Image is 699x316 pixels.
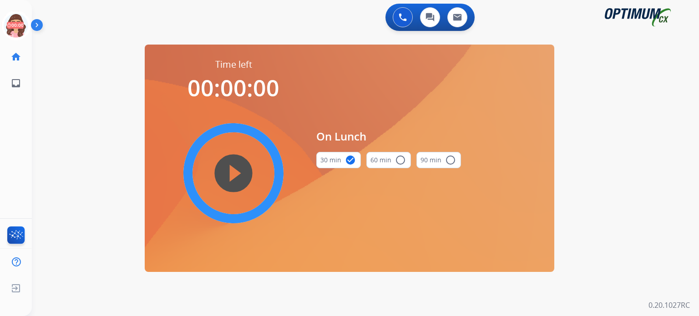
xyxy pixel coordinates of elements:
button: 90 min [416,152,461,168]
mat-icon: radio_button_unchecked [395,155,406,166]
mat-icon: play_circle_filled [228,168,239,179]
button: 30 min [316,152,361,168]
p: 0.20.1027RC [648,300,690,311]
button: 60 min [366,152,411,168]
mat-icon: inbox [10,78,21,89]
mat-icon: radio_button_unchecked [445,155,456,166]
span: On Lunch [316,128,461,145]
span: 00:00:00 [187,72,279,103]
mat-icon: check_circle [345,155,356,166]
mat-icon: home [10,51,21,62]
span: Time left [215,58,252,71]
